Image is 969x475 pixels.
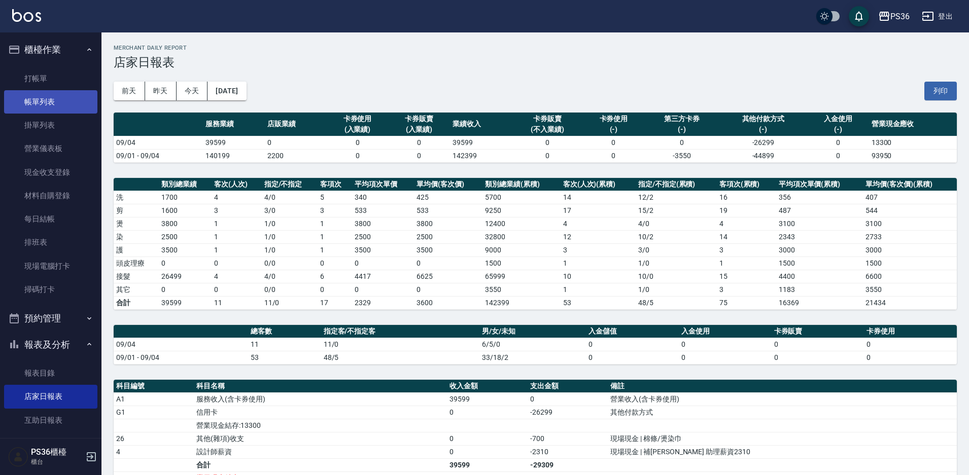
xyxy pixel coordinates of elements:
[717,296,776,309] td: 75
[318,296,352,309] td: 17
[262,296,318,309] td: 11/0
[874,6,914,27] button: PS36
[4,332,97,358] button: 報表及分析
[722,114,805,124] div: 其他付款方式
[586,351,679,364] td: 0
[863,204,957,217] td: 544
[388,136,450,149] td: 0
[159,296,212,309] td: 39599
[327,149,389,162] td: 0
[644,149,719,162] td: -3550
[561,296,636,309] td: 53
[203,113,265,136] th: 服務業績
[863,217,957,230] td: 3100
[514,114,580,124] div: 卡券販賣
[636,217,717,230] td: 4 / 0
[447,445,527,458] td: 0
[447,458,527,471] td: 39599
[864,338,957,351] td: 0
[863,191,957,204] td: 407
[447,406,527,419] td: 0
[114,296,159,309] td: 合計
[636,270,717,283] td: 10 / 0
[482,204,560,217] td: 9250
[262,217,318,230] td: 1 / 0
[31,447,83,457] h5: PS36櫃檯
[636,178,717,191] th: 指定/不指定(累積)
[265,149,327,162] td: 2200
[636,296,717,309] td: 48/5
[810,114,867,124] div: 入金使用
[414,283,482,296] td: 0
[262,191,318,204] td: 4 / 0
[114,113,957,163] table: a dense table
[561,191,636,204] td: 14
[414,217,482,230] td: 3800
[352,217,414,230] td: 3800
[207,82,246,100] button: [DATE]
[194,445,447,458] td: 設計師薪資
[159,243,212,257] td: 3500
[482,283,560,296] td: 3550
[352,191,414,204] td: 340
[776,243,863,257] td: 3000
[114,204,159,217] td: 剪
[203,136,265,149] td: 39599
[262,178,318,191] th: 指定/不指定
[4,409,97,432] a: 互助日報表
[318,217,352,230] td: 1
[482,296,560,309] td: 142399
[114,257,159,270] td: 頭皮理療
[4,278,97,301] a: 掃碼打卡
[114,82,145,100] button: 前天
[447,432,527,445] td: 0
[512,149,583,162] td: 0
[447,380,527,393] th: 收入金額
[608,380,957,393] th: 備註
[177,82,208,100] button: 今天
[647,124,716,135] div: (-)
[810,124,867,135] div: (-)
[4,161,97,184] a: 現金收支登錄
[528,458,608,471] td: -29309
[114,380,194,393] th: 科目編號
[776,191,863,204] td: 356
[776,283,863,296] td: 1183
[391,114,447,124] div: 卡券販賣
[636,243,717,257] td: 3 / 0
[924,82,957,100] button: 列印
[528,432,608,445] td: -700
[849,6,869,26] button: save
[414,178,482,191] th: 單均價(客次價)
[482,191,560,204] td: 5700
[4,361,97,385] a: 報表目錄
[528,392,608,406] td: 0
[212,217,262,230] td: 1
[329,124,386,135] div: (入業績)
[863,270,957,283] td: 6600
[329,114,386,124] div: 卡券使用
[561,283,636,296] td: 1
[318,204,352,217] td: 3
[528,406,608,419] td: -26299
[194,432,447,445] td: 其他(雜項)收支
[583,149,645,162] td: 0
[318,178,352,191] th: 客項次
[482,230,560,243] td: 32800
[918,7,957,26] button: 登出
[388,149,450,162] td: 0
[863,296,957,309] td: 21434
[561,204,636,217] td: 17
[114,270,159,283] td: 接髮
[772,325,864,338] th: 卡券販賣
[482,217,560,230] td: 12400
[159,191,212,204] td: 1700
[212,270,262,283] td: 4
[321,338,480,351] td: 11/0
[717,230,776,243] td: 14
[414,204,482,217] td: 533
[807,136,869,149] td: 0
[159,230,212,243] td: 2500
[776,217,863,230] td: 3100
[864,351,957,364] td: 0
